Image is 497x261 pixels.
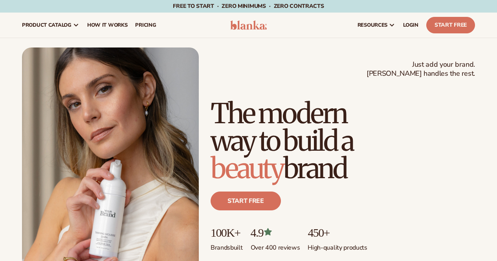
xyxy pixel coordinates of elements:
p: 100K+ [211,226,243,239]
span: product catalog [22,22,72,28]
span: Just add your brand. [PERSON_NAME] handles the rest. [367,60,475,78]
span: resources [358,22,387,28]
h1: The modern way to build a brand [211,100,475,182]
p: 450+ [308,226,367,239]
span: pricing [135,22,156,28]
p: 4.9 [251,226,300,239]
a: LOGIN [399,13,422,38]
span: Free to start · ZERO minimums · ZERO contracts [173,2,324,10]
span: How It Works [87,22,128,28]
a: Start Free [426,17,475,33]
a: Start free [211,192,281,210]
a: How It Works [83,13,132,38]
span: LOGIN [403,22,418,28]
a: pricing [131,13,160,38]
span: beauty [211,151,283,186]
p: High-quality products [308,239,367,252]
p: Brands built [211,239,243,252]
a: product catalog [18,13,83,38]
a: resources [354,13,399,38]
img: logo [230,20,267,30]
p: Over 400 reviews [251,239,300,252]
